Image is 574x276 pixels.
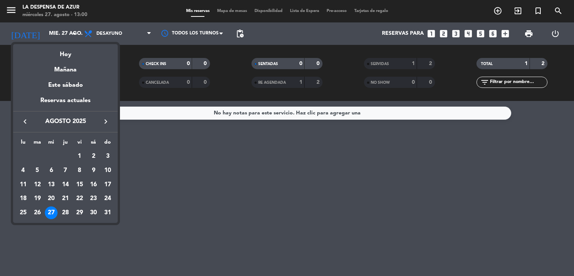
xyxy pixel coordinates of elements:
[101,138,115,150] th: domingo
[73,206,86,219] div: 29
[21,117,30,126] i: keyboard_arrow_left
[87,178,100,191] div: 16
[16,191,30,206] td: 18 de agosto de 2025
[58,206,72,220] td: 28 de agosto de 2025
[44,163,58,178] td: 6 de agosto de 2025
[101,163,115,178] td: 10 de agosto de 2025
[73,178,86,191] div: 15
[87,163,101,178] td: 9 de agosto de 2025
[31,164,44,177] div: 5
[101,178,115,192] td: 17 de agosto de 2025
[73,150,86,163] div: 1
[101,191,115,206] td: 24 de agosto de 2025
[87,191,101,206] td: 23 de agosto de 2025
[17,164,30,177] div: 4
[87,149,101,163] td: 2 de agosto de 2025
[17,178,30,191] div: 11
[59,206,72,219] div: 28
[59,192,72,205] div: 21
[72,191,87,206] td: 22 de agosto de 2025
[45,206,58,219] div: 27
[30,191,44,206] td: 19 de agosto de 2025
[72,149,87,163] td: 1 de agosto de 2025
[44,191,58,206] td: 20 de agosto de 2025
[17,206,30,219] div: 25
[59,178,72,191] div: 14
[45,178,58,191] div: 13
[72,178,87,192] td: 15 de agosto de 2025
[45,164,58,177] div: 6
[87,178,101,192] td: 16 de agosto de 2025
[13,75,118,96] div: Este sábado
[87,206,100,219] div: 30
[101,164,114,177] div: 10
[13,59,118,75] div: Mañana
[16,138,30,150] th: lunes
[58,178,72,192] td: 14 de agosto de 2025
[59,164,72,177] div: 7
[18,117,32,126] button: keyboard_arrow_left
[17,192,30,205] div: 18
[101,150,114,163] div: 3
[30,206,44,220] td: 26 de agosto de 2025
[101,149,115,163] td: 3 de agosto de 2025
[16,149,72,163] td: AGO.
[31,206,44,219] div: 26
[101,178,114,191] div: 17
[16,178,30,192] td: 11 de agosto de 2025
[87,206,101,220] td: 30 de agosto de 2025
[73,192,86,205] div: 22
[101,206,115,220] td: 31 de agosto de 2025
[45,192,58,205] div: 20
[72,163,87,178] td: 8 de agosto de 2025
[44,206,58,220] td: 27 de agosto de 2025
[13,96,118,111] div: Reservas actuales
[101,206,114,219] div: 31
[72,206,87,220] td: 29 de agosto de 2025
[87,192,100,205] div: 23
[16,163,30,178] td: 4 de agosto de 2025
[58,191,72,206] td: 21 de agosto de 2025
[87,150,100,163] div: 2
[13,44,118,59] div: Hoy
[44,178,58,192] td: 13 de agosto de 2025
[44,138,58,150] th: miércoles
[58,138,72,150] th: jueves
[72,138,87,150] th: viernes
[30,163,44,178] td: 5 de agosto de 2025
[32,117,99,126] span: agosto 2025
[87,164,100,177] div: 9
[87,138,101,150] th: sábado
[58,163,72,178] td: 7 de agosto de 2025
[101,117,110,126] i: keyboard_arrow_right
[16,206,30,220] td: 25 de agosto de 2025
[101,192,114,205] div: 24
[30,138,44,150] th: martes
[30,178,44,192] td: 12 de agosto de 2025
[31,178,44,191] div: 12
[99,117,112,126] button: keyboard_arrow_right
[73,164,86,177] div: 8
[31,192,44,205] div: 19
